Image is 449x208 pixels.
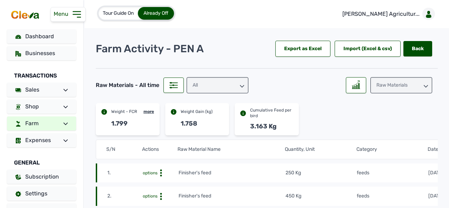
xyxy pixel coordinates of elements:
[25,137,51,143] span: Expenses
[103,10,134,16] span: Tour Guide On
[285,169,356,177] td: 250 Kg
[96,81,159,89] div: Raw Materials - All time
[25,103,39,110] span: Shop
[7,187,76,201] a: Settings
[54,11,71,17] span: Menu
[187,77,248,93] div: All
[10,10,41,20] img: cleva_logo.png
[143,109,154,114] div: more
[250,107,293,119] div: Cumulative Feed per bird
[181,109,213,114] div: Weight Gain (kg)
[25,50,55,56] span: Businesses
[285,192,356,200] td: 450 Kg
[143,194,158,199] span: options
[107,192,143,200] td: 2.
[7,63,76,83] div: Transactions
[7,170,76,184] a: Subscription
[7,116,76,130] a: Farm
[250,121,276,131] div: 3.163 Kg
[178,192,285,200] td: Finisher's feed
[356,146,428,153] th: Category
[178,169,285,177] td: Finisher's feed
[143,10,168,16] span: Already Off
[7,133,76,147] a: Expenses
[7,100,76,114] a: Shop
[25,86,39,93] span: Sales
[25,190,47,197] span: Settings
[181,119,197,128] div: 1.758
[111,119,128,128] div: 1.799
[25,173,59,180] span: Subscription
[25,120,39,127] span: Farm
[342,10,420,18] p: [PERSON_NAME] Agricultur...
[7,29,76,43] a: Dashboard
[177,146,284,153] th: Raw Material Name
[403,41,432,56] a: Back
[7,83,76,97] a: Sales
[106,146,142,153] th: S/N
[337,4,438,24] a: [PERSON_NAME] Agricultur...
[111,109,137,114] div: Weight - FCR
[7,46,76,60] a: Businesses
[7,150,76,170] div: General
[370,77,432,93] div: Raw Materials
[25,33,54,40] span: Dashboard
[143,170,158,175] span: options
[142,146,177,153] th: Actions
[335,41,401,57] div: Import (Excel & csv)
[275,41,330,57] div: Export as Excel
[356,169,428,177] td: feeds
[284,146,356,153] th: Quantity, Unit
[96,42,204,55] p: Farm Activity - PEN A
[356,192,428,200] td: feeds
[107,169,143,177] td: 1.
